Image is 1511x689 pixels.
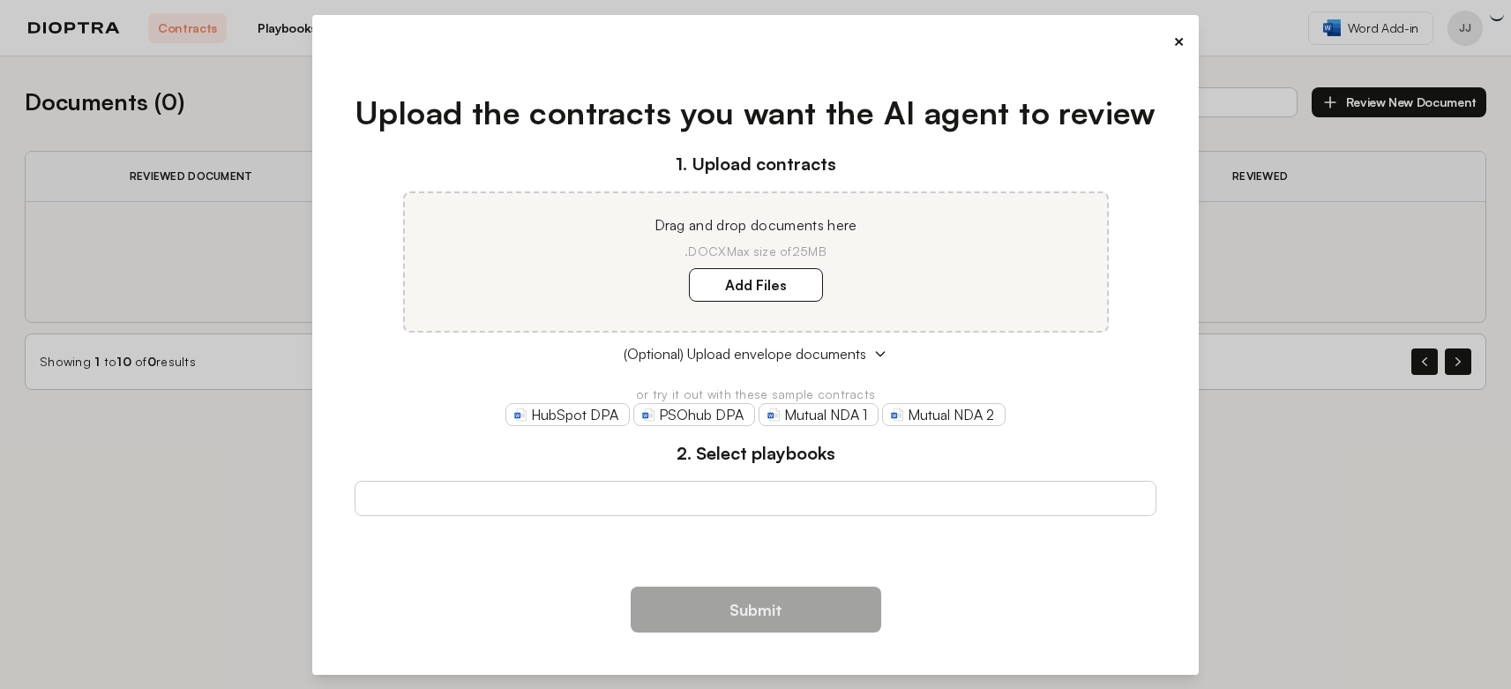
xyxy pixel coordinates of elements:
h3: 2. Select playbooks [355,440,1156,467]
p: or try it out with these sample contracts [355,386,1156,403]
h1: Upload the contracts you want the AI agent to review [355,89,1156,137]
a: Mutual NDA 1 [759,403,879,426]
label: Add Files [689,268,823,302]
h3: 1. Upload contracts [355,151,1156,177]
a: Mutual NDA 2 [882,403,1006,426]
a: HubSpot DPA [505,403,630,426]
button: (Optional) Upload envelope documents [355,343,1156,364]
a: PSOhub DPA [633,403,755,426]
p: Drag and drop documents here [426,214,1086,236]
span: (Optional) Upload envelope documents [624,343,866,364]
button: × [1173,29,1185,54]
p: .DOCX Max size of 25MB [426,243,1086,260]
button: Submit [631,587,881,633]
